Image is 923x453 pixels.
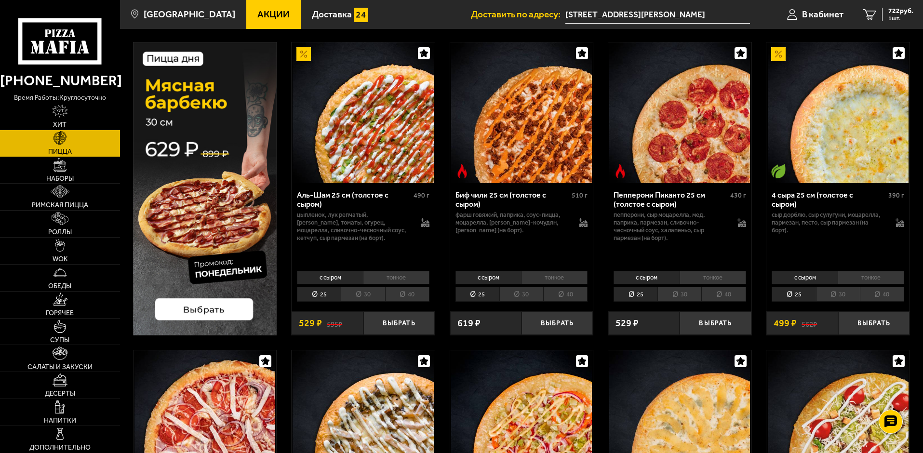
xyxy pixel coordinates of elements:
span: В кабинет [802,10,843,19]
li: тонкое [680,271,746,284]
span: Пицца [48,148,72,155]
li: 30 [341,287,385,302]
div: Аль-Шам 25 см (толстое с сыром) [297,190,411,209]
button: Выбрать [522,311,593,335]
span: 490 г [414,191,429,200]
img: Аль-Шам 25 см (толстое с сыром) [293,42,433,183]
span: Доставить по адресу: [471,10,565,19]
img: Острое блюдо [613,164,628,178]
span: 722 руб. [888,8,913,14]
span: 529 ₽ [615,319,639,328]
span: 1 шт. [888,15,913,21]
span: Дополнительно [29,444,91,451]
span: Горячее [46,310,74,317]
p: фарш говяжий, паприка, соус-пицца, моцарелла, [PERSON_NAME]-кочудян, [PERSON_NAME] (на борт). [455,211,570,234]
span: 430 г [730,191,746,200]
span: Десерты [45,390,75,397]
img: Острое блюдо [455,164,469,178]
span: WOK [53,256,67,263]
span: Доставка [312,10,352,19]
li: 25 [772,287,816,302]
span: Россия, Санкт-Петербург, Ленинский проспект, 51 [565,6,750,24]
li: 25 [297,287,341,302]
span: Обеды [48,283,71,290]
button: Выбрать [680,311,751,335]
p: пепперони, сыр Моцарелла, мед, паприка, пармезан, сливочно-чесночный соус, халапеньо, сыр пармеза... [614,211,728,242]
li: 25 [614,287,657,302]
li: с сыром [772,271,838,284]
a: Острое блюдоПепперони Пиканто 25 см (толстое с сыром) [608,42,751,183]
span: 510 г [572,191,588,200]
img: Биф чили 25 см (толстое с сыром) [451,42,592,183]
span: Хит [53,121,67,128]
s: 562 ₽ [802,319,817,328]
span: 529 ₽ [299,319,322,328]
li: 40 [701,287,746,302]
span: 499 ₽ [774,319,797,328]
span: Напитки [44,417,76,424]
li: 40 [860,287,904,302]
img: Акционный [296,47,311,61]
li: 40 [543,287,588,302]
div: Биф чили 25 см (толстое с сыром) [455,190,570,209]
img: Пепперони Пиканто 25 см (толстое с сыром) [609,42,750,183]
a: АкционныйВегетарианское блюдо4 сыра 25 см (толстое с сыром) [766,42,910,183]
img: 4 сыра 25 см (толстое с сыром) [768,42,909,183]
a: Острое блюдоБиф чили 25 см (толстое с сыром) [450,42,593,183]
span: Римская пицца [32,202,88,209]
img: 15daf4d41897b9f0e9f617042186c801.svg [354,8,368,22]
span: Роллы [48,229,72,236]
li: тонкое [521,271,588,284]
li: 30 [816,287,860,302]
li: тонкое [838,271,904,284]
span: Супы [50,337,69,344]
div: 4 сыра 25 см (толстое с сыром) [772,190,886,209]
span: [GEOGRAPHIC_DATA] [144,10,235,19]
li: с сыром [297,271,363,284]
button: Выбрать [838,311,910,335]
span: Наборы [46,175,74,182]
li: тонкое [363,271,429,284]
input: Ваш адрес доставки [565,6,750,24]
a: АкционныйАль-Шам 25 см (толстое с сыром) [292,42,435,183]
li: 40 [385,287,429,302]
span: Салаты и закуски [27,364,93,371]
li: 25 [455,287,499,302]
p: цыпленок, лук репчатый, [PERSON_NAME], томаты, огурец, моцарелла, сливочно-чесночный соус, кетчуп... [297,211,411,242]
div: Пепперони Пиканто 25 см (толстое с сыром) [614,190,728,209]
p: сыр дорблю, сыр сулугуни, моцарелла, пармезан, песто, сыр пармезан (на борт). [772,211,886,234]
li: с сыром [455,271,522,284]
img: Акционный [771,47,786,61]
img: Вегетарианское блюдо [771,164,786,178]
span: 619 ₽ [457,319,481,328]
li: 30 [499,287,543,302]
span: Акции [257,10,290,19]
s: 595 ₽ [327,319,342,328]
li: 30 [657,287,701,302]
span: 390 г [888,191,904,200]
li: с сыром [614,271,680,284]
button: Выбрать [363,311,435,335]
